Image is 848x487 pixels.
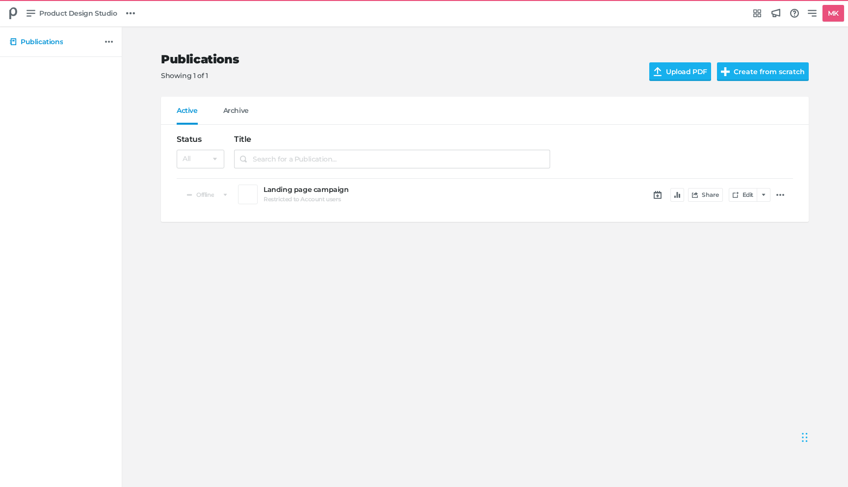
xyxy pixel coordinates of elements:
[652,189,663,201] a: Schedule Publication
[264,196,341,203] h6: Restricted to Account users
[264,186,550,194] a: Landing page campaign
[234,135,550,144] h4: Title
[21,38,63,46] h5: Publications
[799,413,848,460] iframe: Chat Widget
[39,8,117,19] span: Product Design Studio
[688,188,723,202] button: Share
[161,53,634,67] h2: Publications
[103,36,115,48] a: Additional actions...
[729,188,757,202] a: Edit
[177,135,224,144] h4: Status
[749,5,766,22] a: Integrations Hub
[196,192,214,198] span: Offline
[649,62,711,81] label: Upload PDF
[802,423,808,452] div: Drag
[238,185,258,204] a: Preview
[234,150,550,168] input: Search for a Publication...
[177,107,198,125] a: Active
[774,189,786,201] a: Additional actions...
[161,71,634,81] p: Showing 1 of 1
[4,4,23,23] div: Product Design Studio
[824,5,843,22] h5: MK
[649,62,723,81] input: Upload PDF
[717,62,809,81] button: Create from scratch
[223,107,249,125] a: Archive
[6,33,102,51] a: Publications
